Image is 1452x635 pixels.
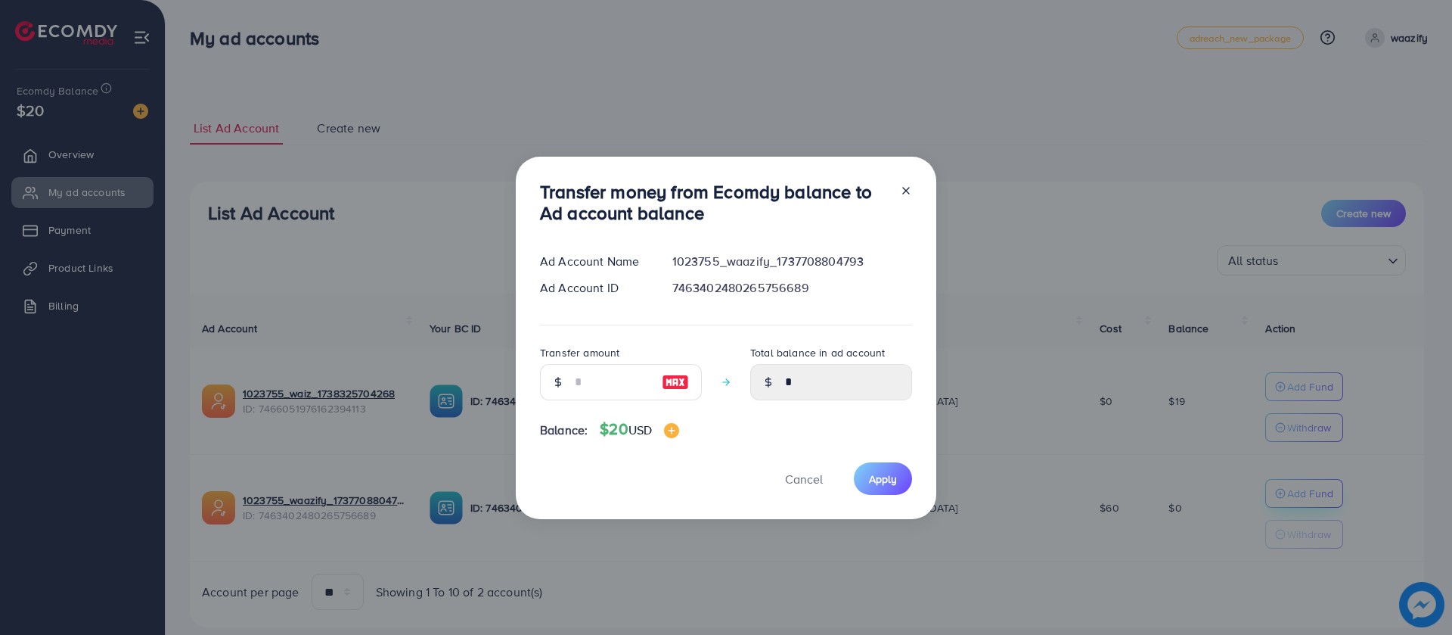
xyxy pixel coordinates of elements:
span: Balance: [540,422,588,439]
div: 7463402480265756689 [660,279,924,297]
div: Ad Account Name [528,253,660,270]
div: 1023755_waazify_1737708804793 [660,253,924,270]
h3: Transfer money from Ecomdy balance to Ad account balance [540,181,888,225]
label: Transfer amount [540,345,619,360]
span: Cancel [785,471,823,487]
span: Apply [869,472,897,487]
img: image [662,373,689,391]
label: Total balance in ad account [750,345,885,360]
span: USD [628,422,652,438]
button: Apply [854,462,912,495]
h4: $20 [600,420,679,439]
img: image [664,423,679,438]
div: Ad Account ID [528,279,660,297]
button: Cancel [766,462,842,495]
